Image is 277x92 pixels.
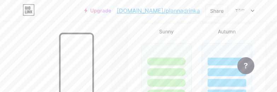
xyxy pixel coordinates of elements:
[117,6,200,15] a: [DOMAIN_NAME]/plannadrinka
[84,8,111,13] a: Upgrade
[210,7,224,15] div: Share
[139,28,194,35] div: Sunny
[200,28,254,35] div: Autumn
[233,4,247,17] img: plannadrinka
